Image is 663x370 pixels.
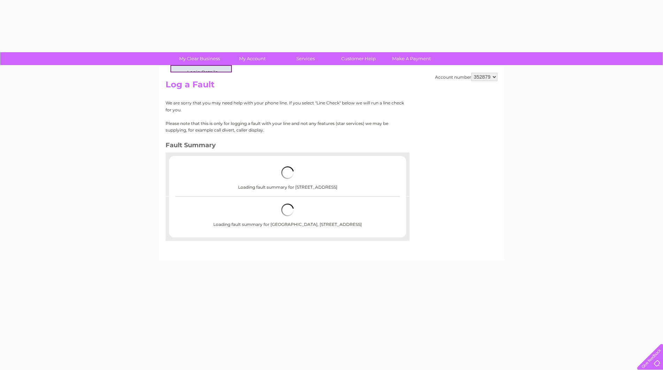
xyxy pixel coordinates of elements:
p: Please note that this is only for logging a fault with your line and not any features (star servi... [166,120,404,133]
a: My Clear Business [171,52,228,65]
img: loading [281,204,294,216]
a: Make A Payment [383,52,440,65]
a: Login Details [174,66,231,80]
h3: Fault Summary [166,140,404,152]
h2: Log a Fault [166,80,497,93]
p: We are sorry that you may need help with your phone line. If you select "Line Check" below we wil... [166,100,404,113]
div: Account number [435,73,497,81]
a: Customer Help [330,52,387,65]
a: Services [277,52,334,65]
div: Loading fault summary for [GEOGRAPHIC_DATA], [STREET_ADDRESS] [191,197,384,234]
a: My Account [224,52,281,65]
img: loading [281,166,294,179]
div: Loading fault summary for [STREET_ADDRESS] [191,159,384,196]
